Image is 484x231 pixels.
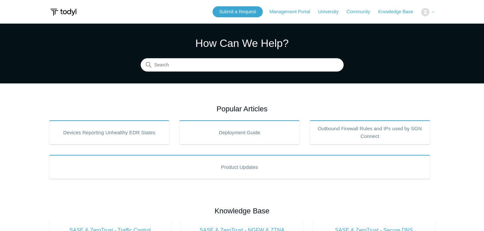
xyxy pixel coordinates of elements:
[378,8,420,15] a: Knowledge Base
[347,8,377,15] a: Community
[49,205,435,216] h2: Knowledge Base
[49,155,430,179] a: Product Updates
[141,58,344,72] input: Search
[318,8,345,15] a: University
[269,8,317,15] a: Management Portal
[213,6,263,17] a: Submit a Request
[49,120,170,144] a: Devices Reporting Unhealthy EDR States
[310,120,430,144] a: Outbound Firewall Rules and IPs used by SGN Connect
[141,35,344,51] h1: How Can We Help?
[179,120,300,144] a: Deployment Guide
[49,103,435,114] h2: Popular Articles
[49,6,78,18] img: Todyl Support Center Help Center home page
